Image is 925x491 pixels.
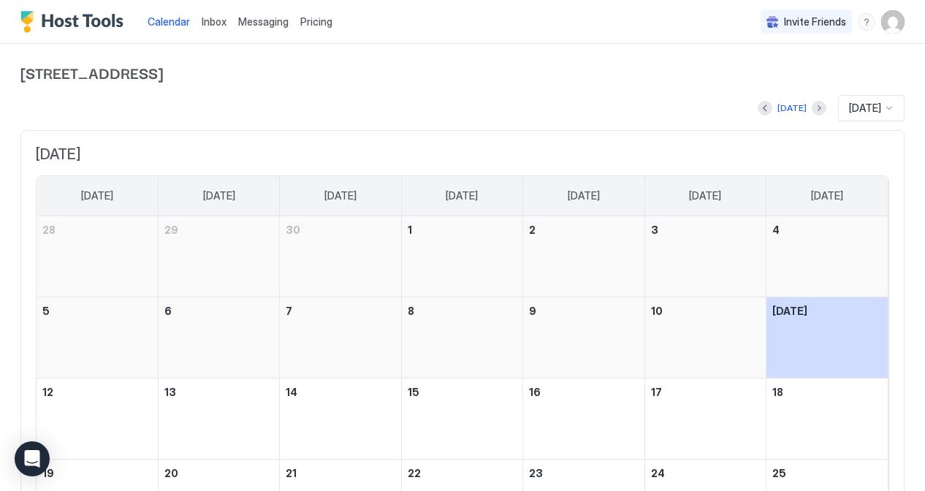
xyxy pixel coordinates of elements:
td: October 1, 2025 [401,216,522,297]
a: Friday [674,176,736,216]
td: October 13, 2025 [158,378,279,459]
span: [DATE] [203,189,235,202]
td: October 4, 2025 [766,216,888,297]
a: October 14, 2025 [280,378,400,406]
span: 14 [286,386,297,398]
a: October 19, 2025 [37,460,158,487]
span: 9 [529,305,536,317]
span: [DATE] [568,189,600,202]
span: Invite Friends [784,15,846,28]
a: September 29, 2025 [159,216,279,243]
span: [DATE] [689,189,721,202]
a: Thursday [553,176,614,216]
span: 2 [529,224,536,236]
a: October 18, 2025 [766,378,888,406]
td: October 12, 2025 [37,378,158,459]
span: 24 [651,467,665,479]
td: October 18, 2025 [766,378,888,459]
span: 6 [164,305,172,317]
span: 4 [772,224,780,236]
span: 17 [651,386,662,398]
span: 16 [529,386,541,398]
a: October 20, 2025 [159,460,279,487]
div: Open Intercom Messenger [15,441,50,476]
td: October 8, 2025 [401,297,522,378]
a: October 5, 2025 [37,297,158,324]
a: October 24, 2025 [645,460,766,487]
a: Sunday [66,176,128,216]
span: [DATE] [772,305,807,317]
td: October 2, 2025 [523,216,644,297]
span: 21 [286,467,297,479]
a: October 16, 2025 [523,378,644,406]
a: October 11, 2025 [766,297,888,324]
a: Inbox [202,14,227,29]
a: Wednesday [431,176,492,216]
span: 3 [651,224,658,236]
span: [DATE] [446,189,478,202]
a: Calendar [148,14,190,29]
span: 22 [408,467,421,479]
td: October 5, 2025 [37,297,158,378]
button: Previous month [758,101,772,115]
td: October 9, 2025 [523,297,644,378]
td: October 14, 2025 [280,378,401,459]
span: 5 [42,305,50,317]
span: Inbox [202,15,227,28]
span: 20 [164,467,178,479]
span: [DATE] [81,189,113,202]
a: October 6, 2025 [159,297,279,324]
a: Messaging [238,14,289,29]
a: October 17, 2025 [645,378,766,406]
td: October 16, 2025 [523,378,644,459]
td: October 11, 2025 [766,297,888,378]
a: October 21, 2025 [280,460,400,487]
span: 15 [408,386,419,398]
span: 8 [408,305,414,317]
a: October 8, 2025 [402,297,522,324]
a: Saturday [796,176,858,216]
td: September 28, 2025 [37,216,158,297]
a: October 2, 2025 [523,216,644,243]
span: 30 [286,224,300,236]
a: Host Tools Logo [20,11,130,33]
a: September 28, 2025 [37,216,158,243]
button: Next month [812,101,826,115]
a: October 4, 2025 [766,216,888,243]
a: October 13, 2025 [159,378,279,406]
span: [DATE] [849,102,881,115]
a: October 23, 2025 [523,460,644,487]
a: October 15, 2025 [402,378,522,406]
td: October 17, 2025 [644,378,766,459]
span: 12 [42,386,53,398]
span: 23 [529,467,543,479]
span: 19 [42,467,54,479]
span: 18 [772,386,783,398]
td: October 7, 2025 [280,297,401,378]
td: October 3, 2025 [644,216,766,297]
a: September 30, 2025 [280,216,400,243]
a: October 7, 2025 [280,297,400,324]
span: 13 [164,386,176,398]
a: October 12, 2025 [37,378,158,406]
div: User profile [881,10,905,34]
a: Monday [189,176,250,216]
span: 1 [408,224,412,236]
div: menu [858,13,875,31]
span: 29 [164,224,178,236]
span: 28 [42,224,56,236]
td: October 6, 2025 [158,297,279,378]
a: October 9, 2025 [523,297,644,324]
span: Messaging [238,15,289,28]
td: October 10, 2025 [644,297,766,378]
span: Pricing [300,15,332,28]
td: October 15, 2025 [401,378,522,459]
span: 10 [651,305,663,317]
a: October 10, 2025 [645,297,766,324]
span: [DATE] [324,189,357,202]
span: 7 [286,305,292,317]
a: Tuesday [310,176,371,216]
td: September 30, 2025 [280,216,401,297]
span: [DATE] [36,145,889,164]
span: [STREET_ADDRESS] [20,61,905,83]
